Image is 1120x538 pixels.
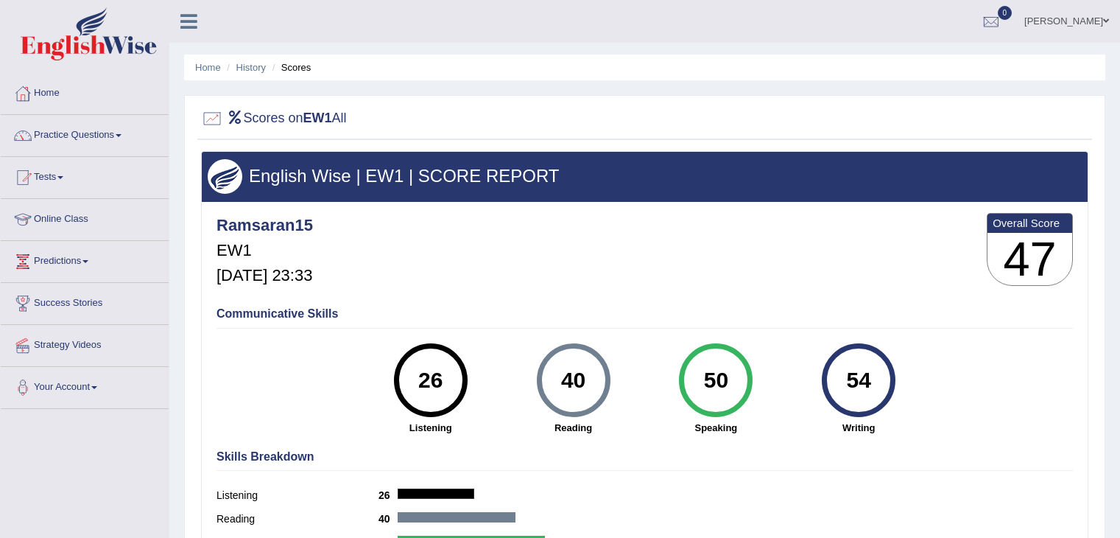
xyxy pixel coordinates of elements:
[404,349,457,411] div: 26
[216,488,378,503] label: Listening
[216,267,313,284] h5: [DATE] 23:33
[216,450,1073,464] h4: Skills Breakdown
[236,62,266,73] a: History
[378,513,398,525] b: 40
[378,489,398,501] b: 26
[216,511,378,527] label: Reading
[216,242,313,259] h5: EW1
[993,217,1067,229] b: Overall Score
[1,325,169,362] a: Strategy Videos
[1,115,169,152] a: Practice Questions
[832,349,886,411] div: 54
[201,108,347,130] h2: Scores on All
[1,73,169,110] a: Home
[795,421,923,435] strong: Writing
[1,157,169,194] a: Tests
[1,283,169,320] a: Success Stories
[1,241,169,278] a: Predictions
[303,111,332,125] b: EW1
[689,349,743,411] div: 50
[195,62,221,73] a: Home
[208,167,1082,186] h3: English Wise | EW1 | SCORE REPORT
[1,367,169,404] a: Your Account
[987,233,1072,286] h3: 47
[216,307,1073,321] h4: Communicative Skills
[269,60,311,74] li: Scores
[1,199,169,236] a: Online Class
[216,217,313,234] h4: Ramsaran15
[208,159,242,194] img: wings.png
[546,349,600,411] div: 40
[367,421,495,435] strong: Listening
[998,6,1012,20] span: 0
[652,421,780,435] strong: Speaking
[510,421,638,435] strong: Reading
